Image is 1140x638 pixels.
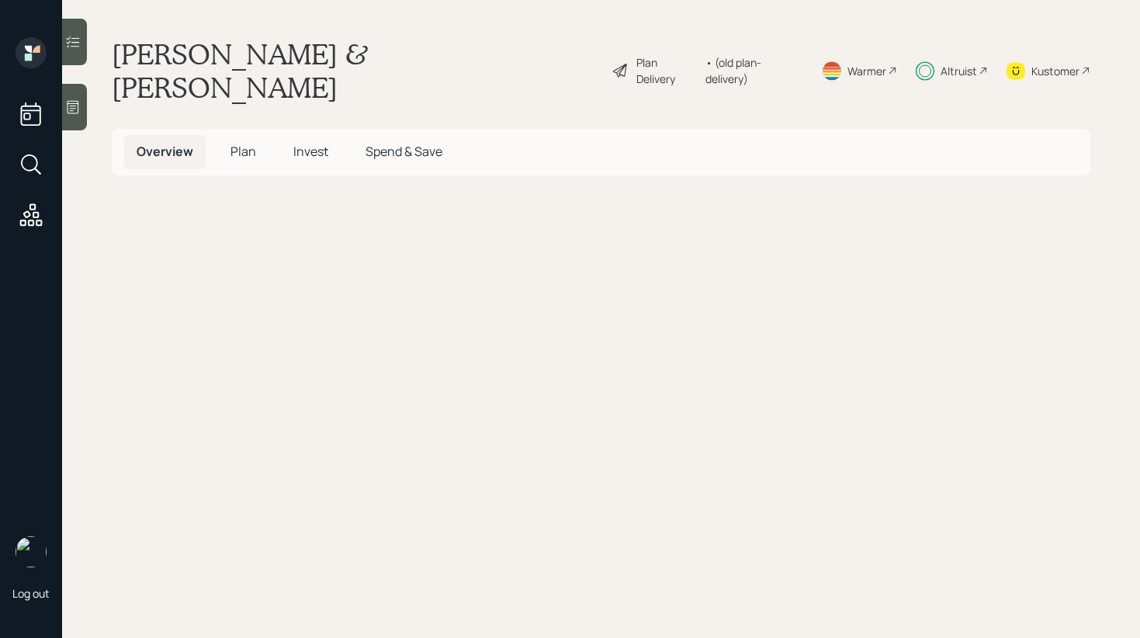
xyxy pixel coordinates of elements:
[293,143,328,160] span: Invest
[137,143,193,160] span: Overview
[636,54,698,87] div: Plan Delivery
[1031,63,1079,79] div: Kustomer
[230,143,256,160] span: Plan
[12,586,50,601] div: Log out
[112,37,599,104] h1: [PERSON_NAME] & [PERSON_NAME]
[705,54,802,87] div: • (old plan-delivery)
[847,63,886,79] div: Warmer
[941,63,977,79] div: Altruist
[16,536,47,567] img: retirable_logo.png
[366,143,442,160] span: Spend & Save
